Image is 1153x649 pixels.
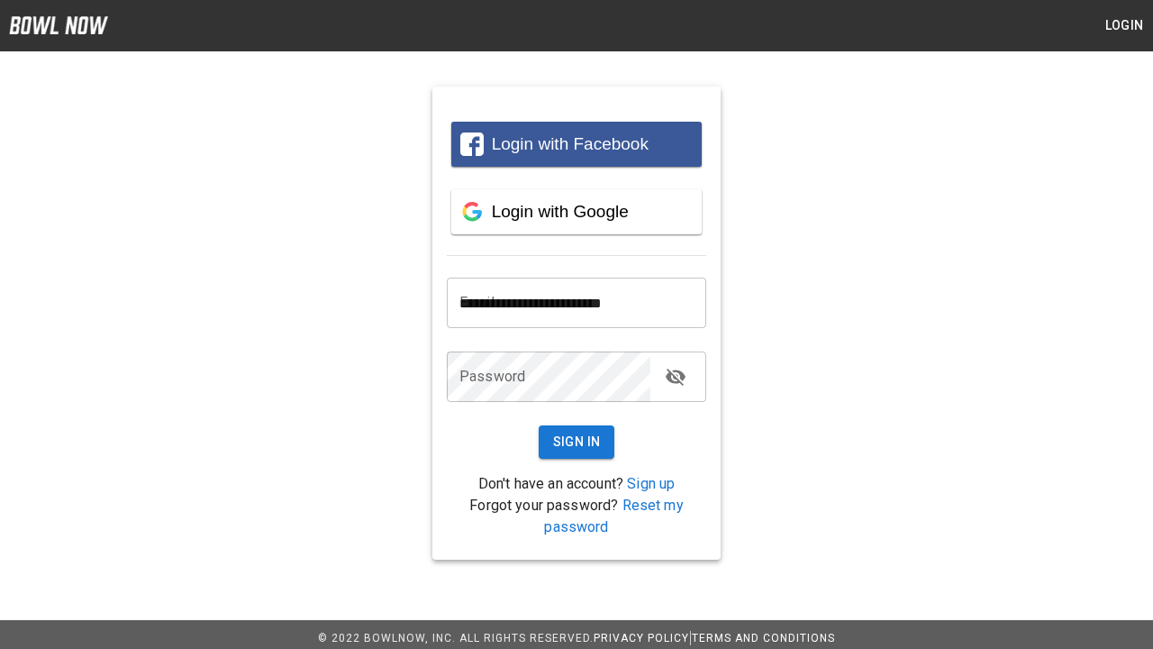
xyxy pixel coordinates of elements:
a: Privacy Policy [594,632,689,644]
span: Login with Google [492,202,629,221]
img: logo [9,16,108,34]
a: Reset my password [544,497,683,535]
a: Sign up [627,475,675,492]
p: Forgot your password? [447,495,706,538]
button: Sign In [539,425,615,459]
p: Don't have an account? [447,473,706,495]
span: © 2022 BowlNow, Inc. All Rights Reserved. [318,632,594,644]
button: Login [1095,9,1153,42]
button: Login with Google [451,189,702,234]
button: Login with Facebook [451,122,702,167]
span: Login with Facebook [492,134,649,153]
button: toggle password visibility [658,359,694,395]
a: Terms and Conditions [692,632,835,644]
